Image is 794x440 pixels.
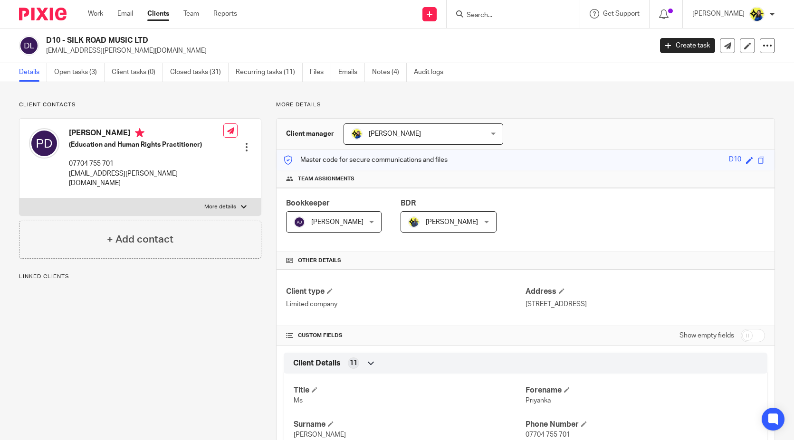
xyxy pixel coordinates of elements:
[310,63,331,82] a: Files
[46,36,526,46] h2: D10 - SILK ROAD MUSIC LTD
[286,287,526,297] h4: Client type
[276,101,775,109] p: More details
[729,155,741,166] div: D10
[170,63,229,82] a: Closed tasks (31)
[54,63,105,82] a: Open tasks (3)
[19,8,67,20] img: Pixie
[69,128,223,140] h4: [PERSON_NAME]
[147,9,169,19] a: Clients
[286,199,330,207] span: Bookkeeper
[526,287,765,297] h4: Address
[69,159,223,169] p: 07704 755 701
[294,420,526,430] h4: Surname
[603,10,640,17] span: Get Support
[369,131,421,137] span: [PERSON_NAME]
[526,397,551,404] span: Priyanka
[19,273,261,281] p: Linked clients
[107,232,173,247] h4: + Add contact
[294,385,526,395] h4: Title
[660,38,715,53] a: Create task
[213,9,237,19] a: Reports
[311,219,364,225] span: [PERSON_NAME]
[183,9,199,19] a: Team
[338,63,365,82] a: Emails
[526,300,765,309] p: [STREET_ADDRESS]
[351,128,363,140] img: Bobo-Starbridge%201.jpg
[679,331,734,340] label: Show empty fields
[236,63,303,82] a: Recurring tasks (11)
[69,140,223,150] h5: (Education and Human Rights Practitioner)
[526,431,570,438] span: 07704 755 701
[69,169,223,188] p: [EMAIL_ADDRESS][PERSON_NAME][DOMAIN_NAME]
[88,9,103,19] a: Work
[294,216,305,228] img: svg%3E
[204,203,236,211] p: More details
[135,128,144,138] i: Primary
[298,257,341,264] span: Other details
[294,397,303,404] span: Ms
[408,216,420,228] img: Dennis-Starbridge.jpg
[350,358,357,368] span: 11
[692,9,745,19] p: [PERSON_NAME]
[401,199,416,207] span: BDR
[19,63,47,82] a: Details
[117,9,133,19] a: Email
[298,175,354,183] span: Team assignments
[112,63,163,82] a: Client tasks (0)
[466,11,551,20] input: Search
[526,385,757,395] h4: Forename
[286,332,526,339] h4: CUSTOM FIELDS
[284,155,448,165] p: Master code for secure communications and files
[749,7,765,22] img: Bobo-Starbridge%201.jpg
[19,101,261,109] p: Client contacts
[29,128,59,159] img: svg%3E
[46,46,646,56] p: [EMAIL_ADDRESS][PERSON_NAME][DOMAIN_NAME]
[372,63,407,82] a: Notes (4)
[294,431,346,438] span: [PERSON_NAME]
[526,420,757,430] h4: Phone Number
[286,129,334,139] h3: Client manager
[19,36,39,56] img: svg%3E
[293,358,341,368] span: Client Details
[286,300,526,309] p: Limited company
[414,63,450,82] a: Audit logs
[426,219,478,225] span: [PERSON_NAME]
